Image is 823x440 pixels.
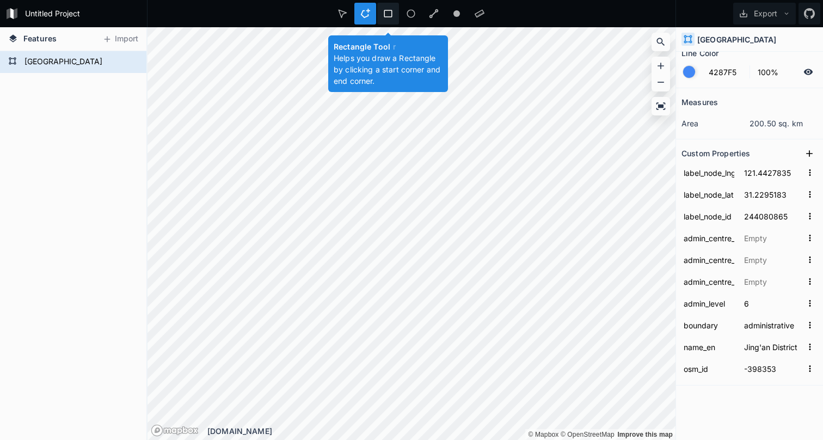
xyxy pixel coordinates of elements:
[561,431,615,438] a: OpenStreetMap
[334,52,443,87] p: Helps you draw a Rectangle by clicking a start corner and end corner.
[528,431,558,438] a: Mapbox
[681,118,750,129] dt: area
[742,164,802,181] input: Empty
[334,41,443,52] h4: Rectangle Tool
[393,42,396,51] span: r
[750,118,818,129] dd: 200.50 sq. km
[97,30,144,48] button: Import
[697,34,776,45] h4: [GEOGRAPHIC_DATA]
[617,431,673,438] a: Map feedback
[681,145,750,162] h2: Custom Properties
[681,339,736,355] input: Name
[742,208,802,224] input: Empty
[742,252,802,268] input: Empty
[681,94,718,111] h2: Measures
[23,33,57,44] span: Features
[207,425,675,437] div: [DOMAIN_NAME]
[681,164,736,181] input: Name
[681,252,736,268] input: Name
[742,339,802,355] input: Empty
[681,230,736,246] input: Name
[681,186,736,203] input: Name
[681,208,736,224] input: Name
[151,424,199,437] a: Mapbox logo
[681,317,736,333] input: Name
[681,360,736,377] input: Name
[742,317,802,333] input: Empty
[742,186,802,203] input: Empty
[742,295,802,311] input: Empty
[742,273,802,290] input: Empty
[681,295,736,311] input: Name
[742,230,802,246] input: Empty
[681,45,718,62] h2: Line Color
[733,3,796,25] button: Export
[742,360,802,377] input: Empty
[681,273,736,290] input: Name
